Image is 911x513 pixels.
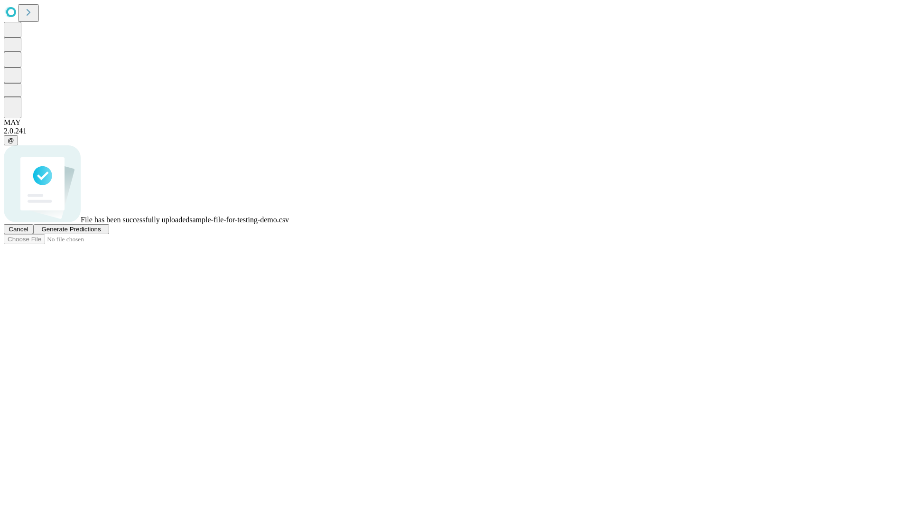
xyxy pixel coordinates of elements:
div: 2.0.241 [4,127,907,135]
button: Cancel [4,224,33,234]
span: sample-file-for-testing-demo.csv [189,216,289,224]
span: File has been successfully uploaded [81,216,189,224]
span: @ [8,137,14,144]
span: Cancel [9,226,28,233]
button: @ [4,135,18,145]
button: Generate Predictions [33,224,109,234]
div: MAY [4,118,907,127]
span: Generate Predictions [41,226,101,233]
